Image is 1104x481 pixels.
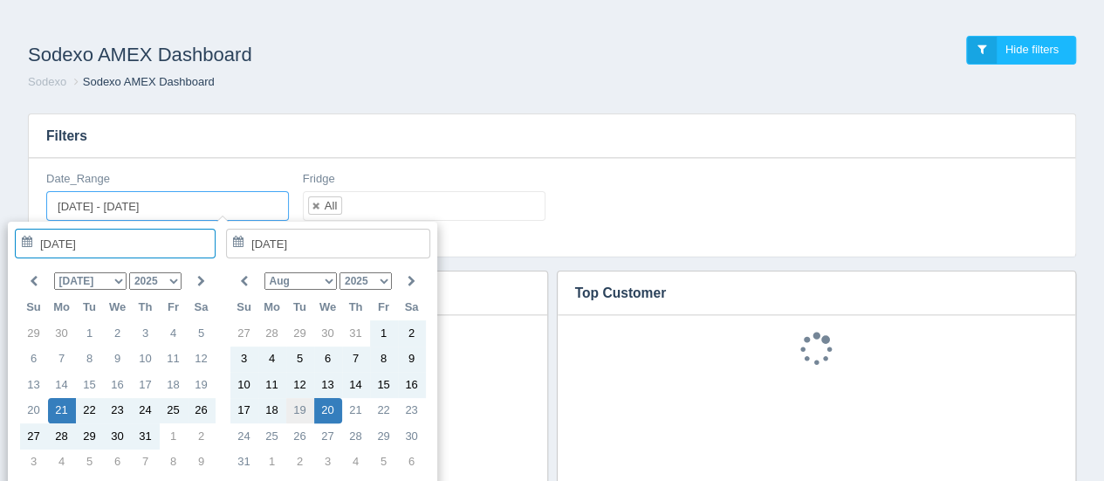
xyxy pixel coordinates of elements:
[188,320,216,347] td: 5
[188,295,216,321] th: Sa
[48,450,76,476] td: 4
[48,295,76,321] th: Mo
[303,171,335,188] label: Fridge
[258,372,286,398] td: 11
[398,398,426,424] td: 23
[286,423,314,450] td: 26
[342,372,370,398] td: 14
[286,295,314,321] th: Tu
[286,450,314,476] td: 2
[48,320,76,347] td: 30
[398,295,426,321] th: Sa
[314,320,342,347] td: 30
[286,347,314,373] td: 5
[370,320,398,347] td: 1
[258,295,286,321] th: Mo
[104,372,132,398] td: 16
[76,372,104,398] td: 15
[20,295,48,321] th: Su
[230,295,258,321] th: Su
[398,423,426,450] td: 30
[104,347,132,373] td: 9
[230,398,258,424] td: 17
[258,398,286,424] td: 18
[20,423,48,450] td: 27
[76,423,104,450] td: 29
[286,320,314,347] td: 29
[160,423,188,450] td: 1
[314,295,342,321] th: We
[230,450,258,476] td: 31
[132,320,160,347] td: 3
[258,320,286,347] td: 28
[342,347,370,373] td: 7
[314,423,342,450] td: 27
[76,398,104,424] td: 22
[132,423,160,450] td: 31
[160,295,188,321] th: Fr
[104,450,132,476] td: 6
[398,320,426,347] td: 2
[398,450,426,476] td: 6
[132,295,160,321] th: Th
[48,372,76,398] td: 14
[132,372,160,398] td: 17
[258,347,286,373] td: 4
[258,423,286,450] td: 25
[76,295,104,321] th: Tu
[104,423,132,450] td: 30
[28,36,552,74] h1: Sodexo AMEX Dashboard
[20,372,48,398] td: 13
[286,372,314,398] td: 12
[230,423,258,450] td: 24
[160,398,188,424] td: 25
[160,372,188,398] td: 18
[314,372,342,398] td: 13
[370,372,398,398] td: 15
[48,423,76,450] td: 28
[48,347,76,373] td: 7
[370,398,398,424] td: 22
[325,200,337,211] div: All
[398,347,426,373] td: 9
[104,398,132,424] td: 23
[342,423,370,450] td: 28
[188,372,216,398] td: 19
[370,423,398,450] td: 29
[20,450,48,476] td: 3
[70,74,215,91] li: Sodexo AMEX Dashboard
[188,423,216,450] td: 2
[258,450,286,476] td: 1
[188,398,216,424] td: 26
[160,320,188,347] td: 4
[46,171,110,188] label: Date_Range
[188,450,216,476] td: 9
[370,347,398,373] td: 8
[28,75,66,88] a: Sodexo
[398,372,426,398] td: 16
[314,398,342,424] td: 20
[76,450,104,476] td: 5
[29,114,1075,158] h3: Filters
[76,320,104,347] td: 1
[20,398,48,424] td: 20
[20,320,48,347] td: 29
[188,347,216,373] td: 12
[370,295,398,321] th: Fr
[966,36,1076,65] a: Hide filters
[20,347,48,373] td: 6
[230,320,258,347] td: 27
[160,450,188,476] td: 8
[132,347,160,373] td: 10
[48,398,76,424] td: 21
[76,347,104,373] td: 8
[230,372,258,398] td: 10
[132,398,160,424] td: 24
[104,320,132,347] td: 2
[132,450,160,476] td: 7
[370,450,398,476] td: 5
[342,398,370,424] td: 21
[230,347,258,373] td: 3
[342,450,370,476] td: 4
[342,320,370,347] td: 31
